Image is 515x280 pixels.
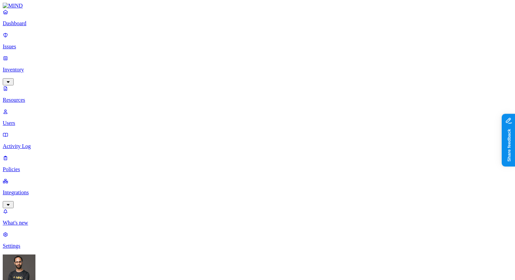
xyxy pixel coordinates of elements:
p: What's new [3,220,512,226]
a: What's new [3,208,512,226]
p: Dashboard [3,20,512,27]
p: Issues [3,44,512,50]
p: Settings [3,243,512,249]
img: MIND [3,3,23,9]
a: Activity Log [3,132,512,149]
a: Integrations [3,178,512,207]
p: Policies [3,166,512,172]
a: Inventory [3,55,512,84]
a: Settings [3,231,512,249]
p: Activity Log [3,143,512,149]
p: Resources [3,97,512,103]
a: Resources [3,85,512,103]
a: Users [3,109,512,126]
p: Inventory [3,67,512,73]
a: Issues [3,32,512,50]
a: Policies [3,155,512,172]
p: Users [3,120,512,126]
a: Dashboard [3,9,512,27]
a: MIND [3,3,512,9]
p: Integrations [3,190,512,196]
